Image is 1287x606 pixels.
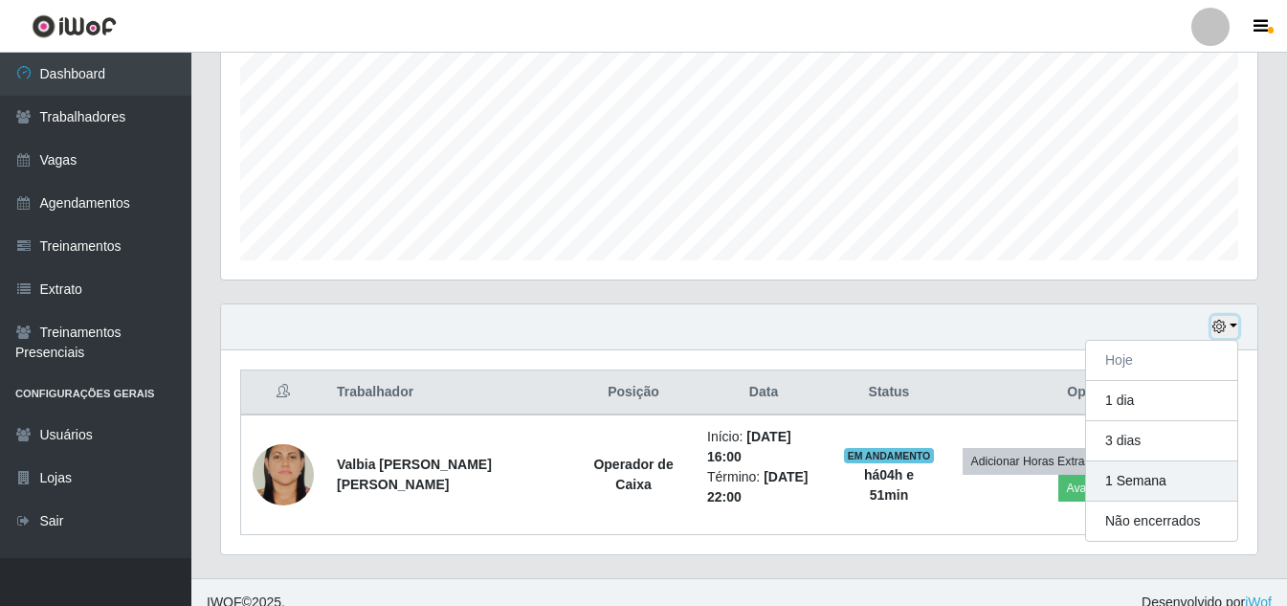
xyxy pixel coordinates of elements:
[337,457,492,492] strong: Valbia [PERSON_NAME] [PERSON_NAME]
[1058,475,1126,502] button: Avaliação
[707,427,820,467] li: Início:
[864,467,914,503] strong: há 04 h e 51 min
[946,370,1238,415] th: Opções
[1086,421,1237,461] button: 3 dias
[844,448,935,463] span: EM ANDAMENTO
[1086,502,1237,541] button: Não encerrados
[696,370,832,415] th: Data
[593,457,673,492] strong: Operador de Caixa
[1086,461,1237,502] button: 1 Semana
[325,370,571,415] th: Trabalhador
[32,14,117,38] img: CoreUI Logo
[571,370,696,415] th: Posição
[963,448,1094,475] button: Adicionar Horas Extra
[1086,381,1237,421] button: 1 dia
[707,429,791,464] time: [DATE] 16:00
[253,429,314,520] img: 1693145473232.jpeg
[1086,341,1237,381] button: Hoje
[707,467,820,507] li: Término:
[832,370,946,415] th: Status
